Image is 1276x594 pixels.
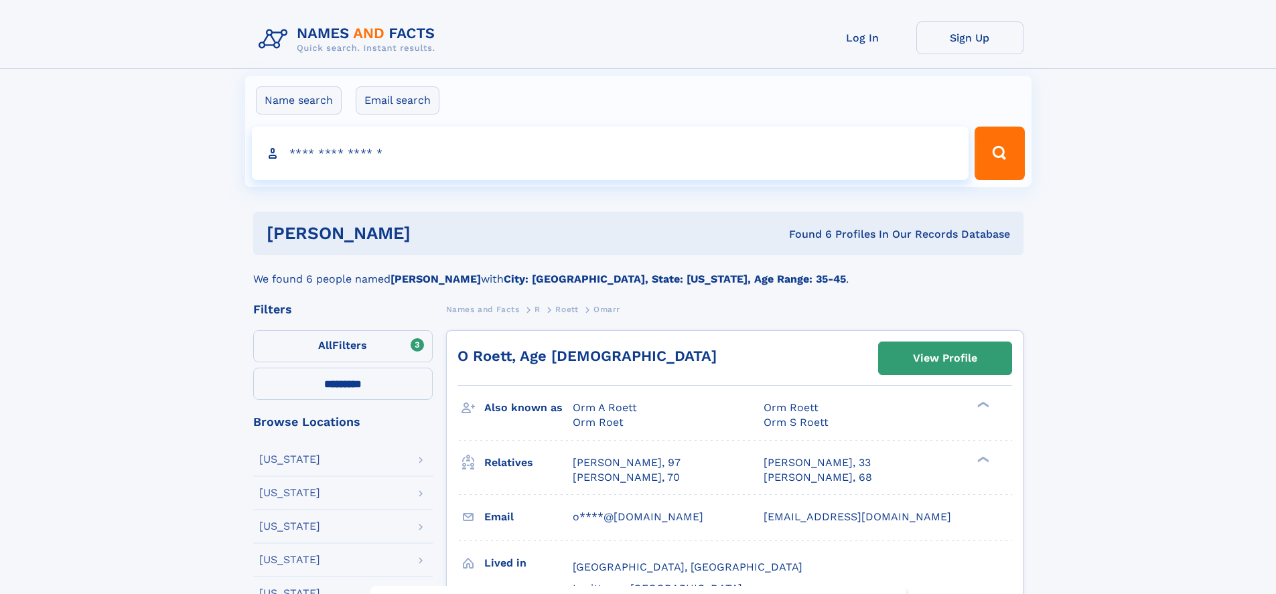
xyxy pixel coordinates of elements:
div: We found 6 people named with . [253,255,1023,287]
h1: [PERSON_NAME] [267,225,600,242]
span: Orm S Roett [764,416,829,429]
h3: Relatives [484,451,573,474]
span: All [318,339,332,352]
a: Sign Up [916,21,1023,54]
a: [PERSON_NAME], 33 [764,455,871,470]
a: Log In [809,21,916,54]
a: O Roett, Age [DEMOGRAPHIC_DATA] [457,348,717,364]
label: Name search [256,86,342,115]
a: [PERSON_NAME], 68 [764,470,872,485]
a: [PERSON_NAME], 97 [573,455,681,470]
span: Roett [555,305,578,314]
span: R [535,305,541,314]
div: [US_STATE] [259,554,320,565]
div: ❯ [974,455,990,463]
a: [PERSON_NAME], 70 [573,470,680,485]
label: Filters [253,330,433,362]
h3: Lived in [484,552,573,575]
div: View Profile [913,343,977,374]
h3: Also known as [484,396,573,419]
span: [GEOGRAPHIC_DATA], [GEOGRAPHIC_DATA] [573,561,802,573]
a: View Profile [879,342,1011,374]
input: search input [252,127,969,180]
div: Found 6 Profiles In Our Records Database [599,227,1010,242]
div: [US_STATE] [259,488,320,498]
div: Browse Locations [253,416,433,428]
b: City: [GEOGRAPHIC_DATA], State: [US_STATE], Age Range: 35-45 [504,273,846,285]
b: [PERSON_NAME] [391,273,481,285]
span: [EMAIL_ADDRESS][DOMAIN_NAME] [764,510,951,523]
span: Orm A Roett [573,401,637,414]
a: R [535,301,541,317]
span: Orm Roett [764,401,819,414]
a: Roett [555,301,578,317]
a: Names and Facts [446,301,520,317]
div: [US_STATE] [259,521,320,532]
div: [US_STATE] [259,454,320,465]
div: Filters [253,303,433,315]
span: Omarr [593,305,620,314]
img: Logo Names and Facts [253,21,446,58]
span: Orm Roet [573,416,624,429]
button: Search Button [975,127,1024,180]
label: Email search [356,86,439,115]
div: ❯ [974,400,990,409]
h3: Email [484,506,573,528]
